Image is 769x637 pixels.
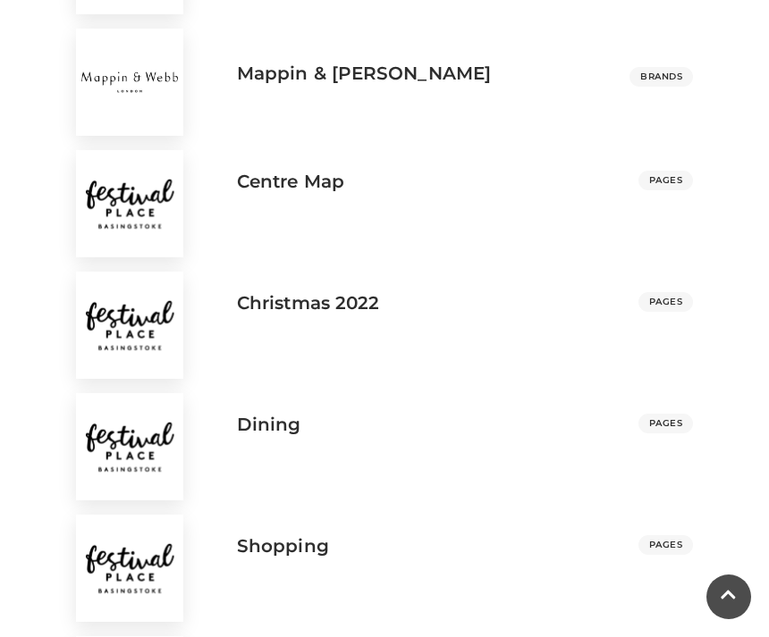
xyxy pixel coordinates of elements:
[63,136,706,257] a: centre map Centre Map PAGES
[76,150,183,257] img: centre map
[63,379,706,500] a: dining Dining PAGES
[630,67,693,87] span: Brands
[638,292,694,312] span: PAGES
[76,393,183,500] img: dining
[76,515,183,622] img: shopping
[76,272,183,379] img: christmas 2022
[638,414,694,433] span: PAGES
[638,535,694,555] span: PAGES
[237,171,344,192] h3: Centre Map
[237,292,379,314] h3: Christmas 2022
[237,535,329,557] h3: Shopping
[63,14,706,136] a: Mappin & [PERSON_NAME] Brands
[63,257,706,379] a: christmas 2022 Christmas 2022 PAGES
[638,171,694,190] span: PAGES
[237,414,301,435] h3: Dining
[63,500,706,622] a: shopping Shopping PAGES
[237,63,491,84] h3: Mappin & [PERSON_NAME]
